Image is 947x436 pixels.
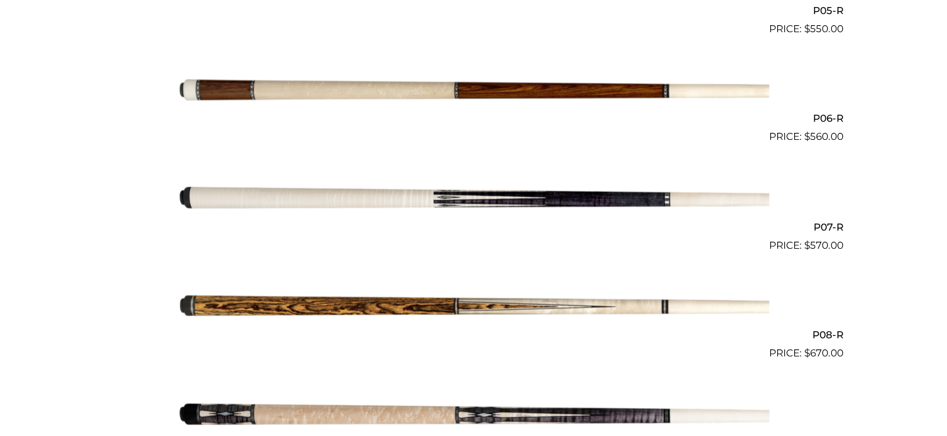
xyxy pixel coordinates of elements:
img: P07-R [178,149,769,248]
bdi: 570.00 [804,239,843,250]
a: P08-R $670.00 [104,258,843,361]
span: $ [804,239,810,250]
bdi: 550.00 [804,23,843,35]
h2: P07-R [104,215,843,237]
span: $ [804,346,810,358]
span: $ [804,23,810,35]
img: P08-R [178,258,769,356]
bdi: 670.00 [804,346,843,358]
img: P06-R [178,42,769,140]
span: $ [804,131,810,142]
h2: P08-R [104,324,843,345]
a: P06-R $560.00 [104,42,843,145]
h2: P06-R [104,108,843,129]
a: P07-R $570.00 [104,149,843,252]
bdi: 560.00 [804,131,843,142]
